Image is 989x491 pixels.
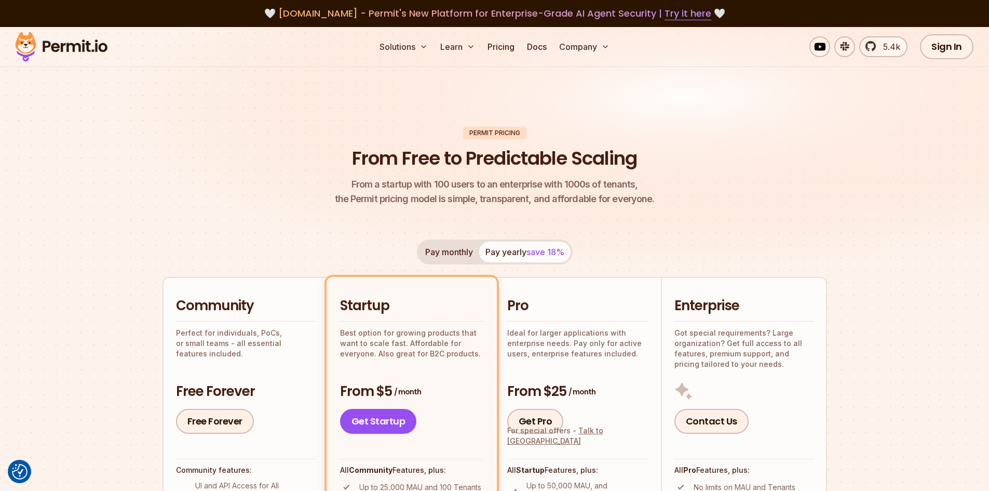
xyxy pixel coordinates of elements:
[176,297,316,315] h2: Community
[507,297,648,315] h2: Pro
[12,464,28,480] button: Consent Preferences
[507,465,648,475] h4: All Features, plus:
[507,426,648,446] div: For special offers -
[483,36,519,57] a: Pricing
[352,145,637,171] h1: From Free to Predictable Scaling
[859,36,907,57] a: 5.4k
[568,387,595,397] span: / month
[507,382,648,401] h3: From $25
[920,34,973,59] a: Sign In
[683,466,696,474] strong: Pro
[340,297,483,315] h2: Startup
[278,7,711,20] span: [DOMAIN_NAME] - Permit's New Platform for Enterprise-Grade AI Agent Security |
[335,177,655,192] span: From a startup with 100 users to an enterprise with 1000s of tenants,
[349,466,392,474] strong: Community
[394,387,421,397] span: / month
[507,328,648,359] p: Ideal for larger applications with enterprise needs. Pay only for active users, enterprise featur...
[12,464,28,480] img: Revisit consent button
[665,7,711,20] a: Try it here
[340,409,417,434] a: Get Startup
[176,465,316,475] h4: Community features:
[340,382,483,401] h3: From $5
[516,466,545,474] strong: Startup
[335,177,655,206] p: the Permit pricing model is simple, transparent, and affordable for everyone.
[419,242,479,262] button: Pay monthly
[340,328,483,359] p: Best option for growing products that want to scale fast. Affordable for everyone. Also great for...
[176,409,254,434] a: Free Forever
[674,409,749,434] a: Contact Us
[340,465,483,475] h4: All Features, plus:
[436,36,479,57] button: Learn
[674,328,814,369] p: Got special requirements? Large organization? Get full access to all features, premium support, a...
[507,409,564,434] a: Get Pro
[463,127,526,139] div: Permit Pricing
[10,29,112,64] img: Permit logo
[674,297,814,315] h2: Enterprise
[375,36,432,57] button: Solutions
[877,41,900,53] span: 5.4k
[523,36,551,57] a: Docs
[555,36,614,57] button: Company
[674,465,814,475] h4: All Features, plus:
[25,6,964,21] div: 🤍 🤍
[176,382,316,401] h3: Free Forever
[176,328,316,359] p: Perfect for individuals, PoCs, or small teams - all essential features included.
